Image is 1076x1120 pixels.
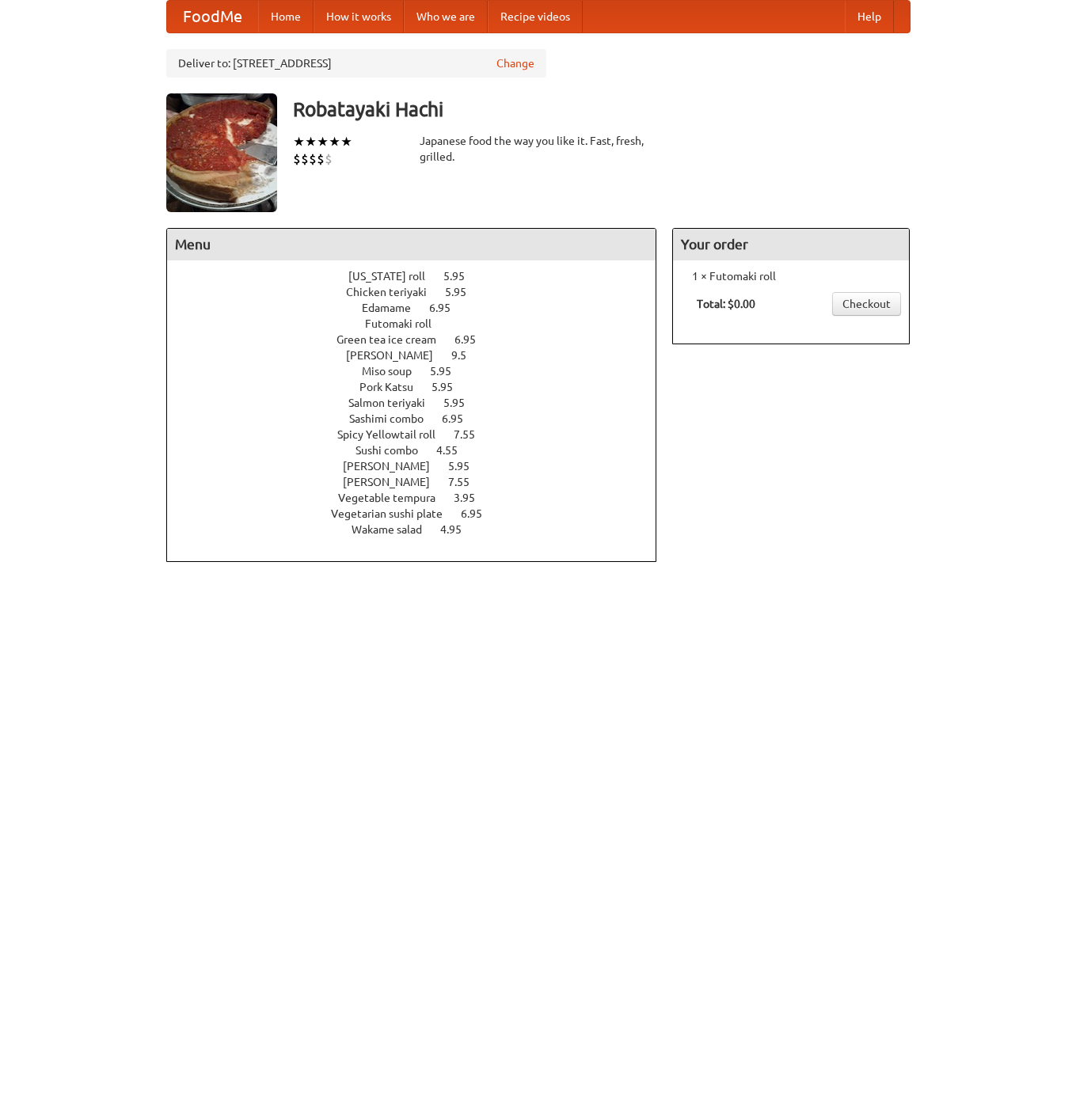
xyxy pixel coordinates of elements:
[430,365,467,378] span: 5.95
[352,523,438,536] span: Wakame salad
[348,397,441,409] span: Salmon teriyaki
[448,460,485,473] span: 5.95
[440,523,477,536] span: 4.95
[362,302,427,314] span: Edamame
[454,428,491,441] span: 7.55
[429,302,466,314] span: 6.95
[317,133,329,150] li: ★
[346,286,443,298] span: Chicken teriyaki
[348,270,441,283] span: [US_STATE] roll
[340,133,352,150] li: ★
[488,1,583,32] a: Recipe videos
[317,150,325,168] li: $
[443,270,481,283] span: 5.95
[454,492,491,504] span: 3.95
[436,444,473,457] span: 4.55
[305,133,317,150] li: ★
[697,298,755,310] b: Total: $0.00
[365,317,477,330] a: Futomaki roll
[362,302,480,314] a: Edamame 6.95
[309,150,317,168] li: $
[355,444,487,457] a: Sushi combo 4.55
[348,397,494,409] a: Salmon teriyaki 5.95
[166,93,277,212] img: angular.jpg
[336,333,505,346] a: Green tea ice cream 6.95
[331,507,511,520] a: Vegetarian sushi plate 6.95
[337,428,504,441] a: Spicy Yellowtail roll 7.55
[343,460,499,473] a: [PERSON_NAME] 5.95
[359,381,482,393] a: Pork Katsu 5.95
[448,476,485,488] span: 7.55
[359,381,429,393] span: Pork Katsu
[496,55,534,71] a: Change
[349,412,492,425] a: Sashimi combo 6.95
[293,150,301,168] li: $
[451,349,482,362] span: 9.5
[404,1,488,32] a: Who we are
[166,49,546,78] div: Deliver to: [STREET_ADDRESS]
[673,229,909,260] h4: Your order
[454,333,492,346] span: 6.95
[461,507,498,520] span: 6.95
[336,333,452,346] span: Green tea ice cream
[301,150,309,168] li: $
[355,444,434,457] span: Sushi combo
[293,93,911,125] h3: Robatayaki Hachi
[346,286,496,298] a: Chicken teriyaki 5.95
[343,476,499,488] a: [PERSON_NAME] 7.55
[348,270,494,283] a: [US_STATE] roll 5.95
[362,365,481,378] a: Miso soup 5.95
[346,349,449,362] span: [PERSON_NAME]
[337,428,451,441] span: Spicy Yellowtail roll
[343,460,446,473] span: [PERSON_NAME]
[442,412,479,425] span: 6.95
[331,507,458,520] span: Vegetarian sushi plate
[845,1,894,32] a: Help
[325,150,333,168] li: $
[293,133,305,150] li: ★
[443,397,481,409] span: 5.95
[167,1,258,32] a: FoodMe
[167,229,656,260] h4: Menu
[258,1,314,32] a: Home
[314,1,404,32] a: How it works
[832,292,901,316] a: Checkout
[329,133,340,150] li: ★
[420,133,657,165] div: Japanese food the way you like it. Fast, fresh, grilled.
[362,365,428,378] span: Miso soup
[338,492,504,504] a: Vegetable tempura 3.95
[349,412,439,425] span: Sashimi combo
[346,349,496,362] a: [PERSON_NAME] 9.5
[445,286,482,298] span: 5.95
[352,523,491,536] a: Wakame salad 4.95
[681,268,901,284] li: 1 × Futomaki roll
[432,381,469,393] span: 5.95
[338,492,451,504] span: Vegetable tempura
[365,317,447,330] span: Futomaki roll
[343,476,446,488] span: [PERSON_NAME]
